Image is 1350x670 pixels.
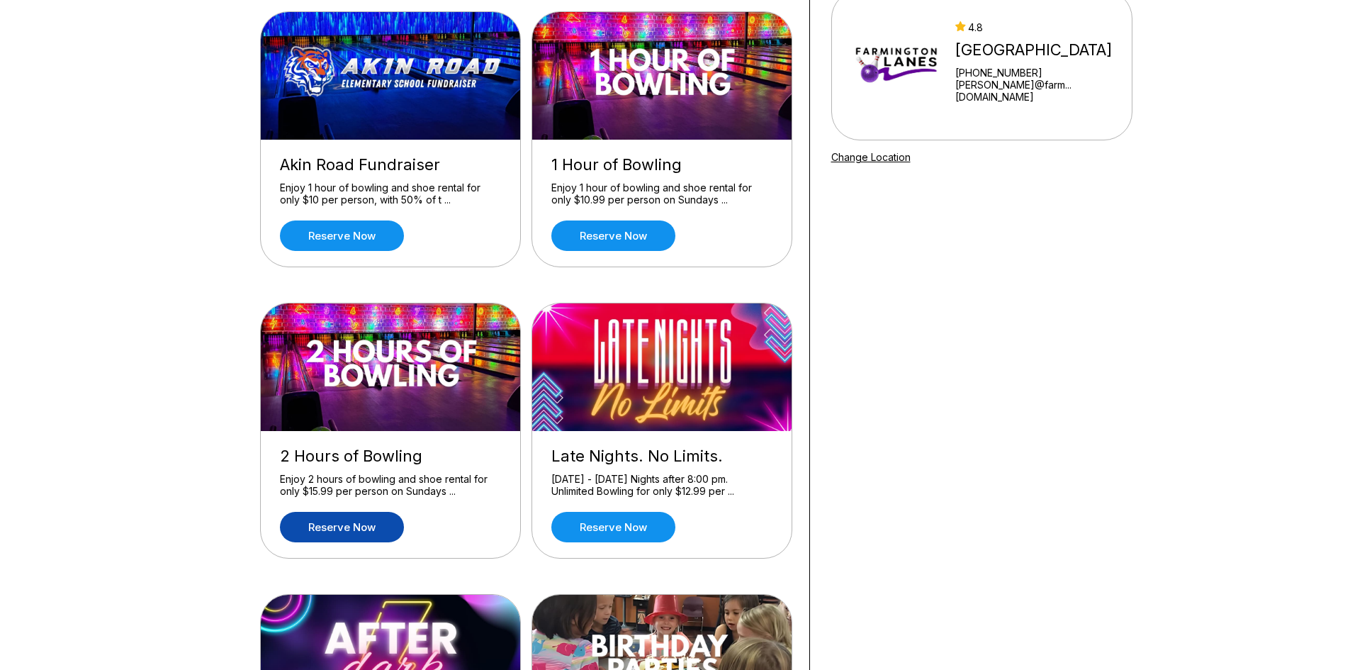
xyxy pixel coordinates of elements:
[831,151,911,163] a: Change Location
[551,182,772,206] div: Enjoy 1 hour of bowling and shoe rental for only $10.99 per person on Sundays ...
[280,155,501,174] div: Akin Road Fundraiser
[551,220,675,251] a: Reserve now
[261,303,522,431] img: 2 Hours of Bowling
[280,182,501,206] div: Enjoy 1 hour of bowling and shoe rental for only $10 per person, with 50% of t ...
[955,21,1125,33] div: 4.8
[261,12,522,140] img: Akin Road Fundraiser
[280,220,404,251] a: Reserve now
[551,447,772,466] div: Late Nights. No Limits.
[280,473,501,498] div: Enjoy 2 hours of bowling and shoe rental for only $15.99 per person on Sundays ...
[850,12,943,118] img: Farmington Lanes
[532,303,793,431] img: Late Nights. No Limits.
[551,473,772,498] div: [DATE] - [DATE] Nights after 8:00 pm. Unlimited Bowling for only $12.99 per ...
[955,67,1125,79] div: [PHONE_NUMBER]
[532,12,793,140] img: 1 Hour of Bowling
[955,40,1125,60] div: [GEOGRAPHIC_DATA]
[280,447,501,466] div: 2 Hours of Bowling
[280,512,404,542] a: Reserve now
[955,79,1125,103] a: [PERSON_NAME]@farm...[DOMAIN_NAME]
[551,512,675,542] a: Reserve now
[551,155,772,174] div: 1 Hour of Bowling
